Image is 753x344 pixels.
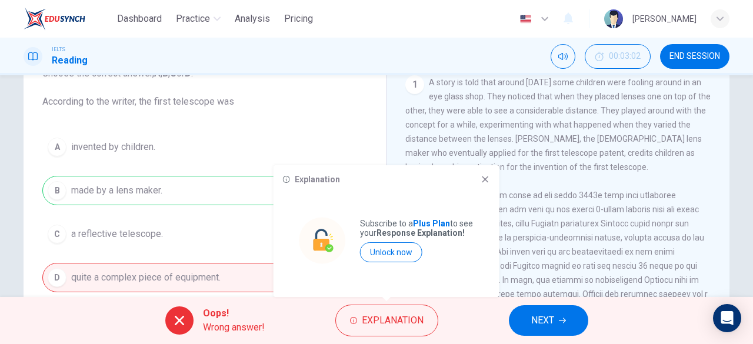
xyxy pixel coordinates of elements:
div: Mute [551,44,575,69]
span: IELTS [52,45,65,54]
div: Open Intercom Messenger [713,304,741,332]
span: Analysis [235,12,270,26]
strong: Plus Plan [413,219,450,228]
span: Practice [176,12,210,26]
span: Pricing [284,12,313,26]
span: A story is told that around [DATE] some children were fooling around in an eye glass shop. They n... [405,78,711,172]
img: en [518,15,533,24]
div: Hide [585,44,651,69]
h6: Explanation [295,175,340,184]
img: Profile picture [604,9,623,28]
span: NEXT [531,312,554,329]
div: [PERSON_NAME] [632,12,697,26]
span: Choose the correct answer, , , or . According to the writer, the first telescope was [42,66,367,109]
span: END SESSION [669,52,720,61]
button: Unlock now [360,242,422,262]
p: Subscribe to a to see your [360,219,474,238]
img: EduSynch logo [24,7,85,31]
span: Wrong answer! [203,320,265,335]
span: Dashboard [117,12,162,26]
h1: Reading [52,54,88,68]
div: 1 [405,75,424,94]
span: Oops! [203,306,265,320]
span: 00:03:02 [609,52,641,61]
span: Explanation [362,312,424,329]
strong: Response Explanation! [376,228,465,238]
